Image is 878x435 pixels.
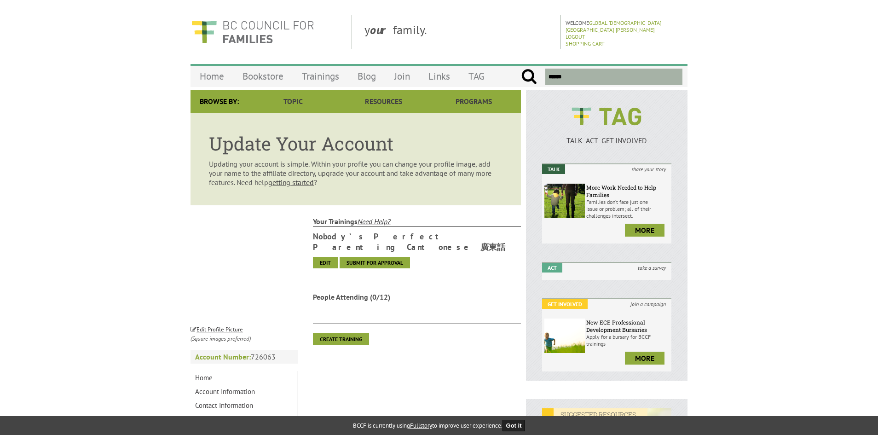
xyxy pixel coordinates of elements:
img: BCCF's TAG Logo [565,99,648,134]
h4: People Attending (0/12) [313,292,451,302]
img: BC Council for FAMILIES [191,15,315,49]
h3: Nobody’s Perfect Parenting Cantonese 廣東話 [313,231,521,253]
a: Need Help? [358,217,391,226]
article: Updating your account is simple. Within your profile you can change your profile image, add your ... [191,113,521,205]
h6: More Work Needed to Help Families [586,184,669,198]
a: TALK ACT GET INVOLVED [542,127,671,145]
em: Act [542,263,562,273]
a: Blog [348,65,385,87]
em: Talk [542,164,565,174]
a: Fullstory [410,422,432,429]
p: Families don’t face just one issue or problem; all of their challenges intersect. [586,198,669,219]
a: Trainings [293,65,348,87]
a: Global [DEMOGRAPHIC_DATA] [GEOGRAPHIC_DATA] [PERSON_NAME] [566,19,662,33]
a: Contact Information [191,399,297,412]
div: Browse By: [191,90,248,113]
strong: Your Trainings [313,217,521,226]
a: Shopping Cart [566,40,605,47]
a: Programs [429,90,519,113]
a: more [625,352,664,365]
h1: Update Your Account [209,131,503,156]
em: SUGGESTED RESOURCES [542,408,647,421]
a: Submit for approval [340,257,410,268]
a: Topic [248,90,338,113]
a: getting started [268,178,314,187]
p: 726063 [191,350,298,364]
i: take a survey [632,263,671,273]
i: share your story [626,164,671,174]
small: Edit Profile Picture [191,325,243,333]
a: Account Preferences [191,412,297,426]
a: Logout [566,33,585,40]
a: Home [191,371,297,385]
a: TAG [459,65,494,87]
a: Edit [313,257,338,268]
p: Apply for a bursary for BCCF trainings [586,333,669,347]
a: Links [419,65,459,87]
p: TALK ACT GET INVOLVED [542,136,671,145]
a: Create Training [313,333,369,345]
a: Home [191,65,233,87]
a: Join [385,65,419,87]
em: Get Involved [542,299,588,309]
i: (Square images preferred) [191,335,251,342]
strong: Account Number: [195,352,251,361]
a: Edit Profile Picture [191,324,243,333]
div: y family. [357,15,561,49]
a: more [625,224,664,237]
strong: our [370,22,393,37]
h6: New ECE Professional Development Bursaries [586,319,669,333]
button: Got it [503,420,526,431]
p: Welcome [566,19,685,33]
i: join a campaign [625,299,671,309]
input: Submit [521,69,537,85]
a: Resources [338,90,428,113]
a: Account Information [191,385,297,399]
a: Bookstore [233,65,293,87]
